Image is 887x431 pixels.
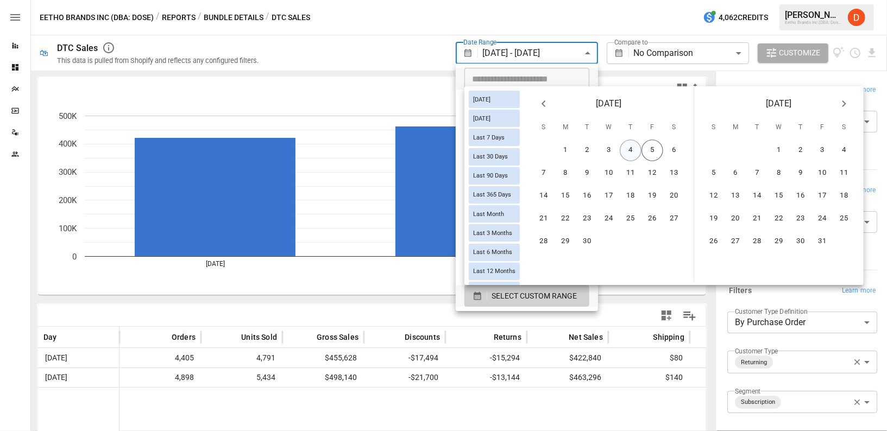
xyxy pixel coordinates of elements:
[641,185,663,207] button: 19
[768,162,790,184] button: 8
[768,231,790,252] button: 29
[746,208,768,230] button: 21
[811,162,833,184] button: 10
[643,117,662,138] span: Friday
[834,117,854,138] span: Saturday
[469,192,515,199] span: Last 365 Days
[456,220,598,242] li: Month to Date
[469,263,520,280] div: Last 12 Months
[533,185,555,207] button: 14
[534,117,553,138] span: Sunday
[469,91,520,108] div: [DATE]
[469,211,508,218] span: Last Month
[833,93,855,115] button: Next month
[725,208,746,230] button: 20
[641,162,663,184] button: 12
[533,162,555,184] button: 7
[576,140,598,161] button: 2
[811,185,833,207] button: 17
[790,231,811,252] button: 30
[813,117,832,138] span: Friday
[469,282,520,299] div: Last Year
[620,185,641,207] button: 18
[469,115,495,122] span: [DATE]
[596,96,622,111] span: [DATE]
[456,155,598,176] li: Last 3 Months
[725,231,746,252] button: 27
[725,185,746,207] button: 13
[576,231,598,252] button: 30
[703,185,725,207] button: 12
[577,117,597,138] span: Tuesday
[456,90,598,111] li: [DATE]
[456,242,598,263] li: This Quarter
[768,208,790,230] button: 22
[469,167,520,185] div: Last 90 Days
[555,140,576,161] button: 1
[746,231,768,252] button: 28
[703,208,725,230] button: 19
[469,249,517,256] span: Last 6 Months
[469,172,512,179] span: Last 90 Days
[533,93,555,115] button: Previous month
[599,117,619,138] span: Wednesday
[469,268,520,275] span: Last 12 Months
[620,162,641,184] button: 11
[469,129,520,146] div: Last 7 Days
[663,185,685,207] button: 20
[620,140,641,161] button: 4
[464,285,589,307] button: SELECT CUSTOM RANGE
[456,263,598,285] li: Last Quarter
[456,133,598,155] li: Last 30 Days
[833,208,855,230] button: 25
[746,185,768,207] button: 14
[768,140,790,161] button: 1
[555,208,576,230] button: 22
[726,117,745,138] span: Monday
[703,162,725,184] button: 5
[790,208,811,230] button: 23
[598,185,620,207] button: 17
[469,148,520,166] div: Last 30 Days
[811,140,833,161] button: 3
[469,134,509,141] span: Last 7 Days
[768,185,790,207] button: 15
[833,162,855,184] button: 11
[576,162,598,184] button: 9
[469,244,520,261] div: Last 6 Months
[469,224,520,242] div: Last 3 Months
[663,208,685,230] button: 27
[469,186,520,204] div: Last 365 Days
[456,176,598,198] li: Last 6 Months
[469,110,520,127] div: [DATE]
[641,140,663,161] button: 5
[469,230,517,237] span: Last 3 Months
[833,140,855,161] button: 4
[456,111,598,133] li: Last 7 Days
[555,231,576,252] button: 29
[469,96,495,103] span: [DATE]
[790,140,811,161] button: 2
[598,140,620,161] button: 3
[621,117,640,138] span: Thursday
[790,185,811,207] button: 16
[791,117,810,138] span: Thursday
[469,153,512,160] span: Last 30 Days
[533,231,555,252] button: 28
[555,185,576,207] button: 15
[663,162,685,184] button: 13
[576,185,598,207] button: 16
[663,140,685,161] button: 6
[456,198,598,220] li: Last 12 Months
[703,231,725,252] button: 26
[469,205,520,223] div: Last Month
[747,117,767,138] span: Tuesday
[576,208,598,230] button: 23
[811,208,833,230] button: 24
[620,208,641,230] button: 25
[556,117,575,138] span: Monday
[664,117,684,138] span: Saturday
[704,117,724,138] span: Sunday
[598,162,620,184] button: 10
[769,117,789,138] span: Wednesday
